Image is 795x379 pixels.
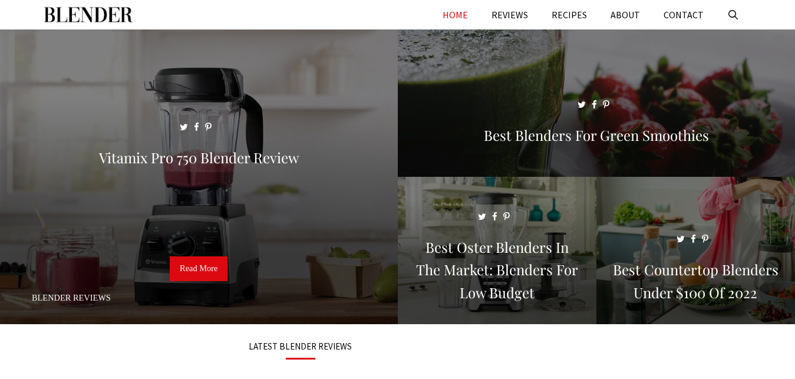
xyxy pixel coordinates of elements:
a: Best Oster Blenders in the Market: Blenders for Low Budget [398,310,596,322]
a: Read More [170,256,227,281]
a: Blender Reviews [32,293,111,302]
h3: LATEST BLENDER REVIEWS [59,342,542,351]
a: Best Countertop Blenders Under $100 of 2022 [596,310,795,322]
